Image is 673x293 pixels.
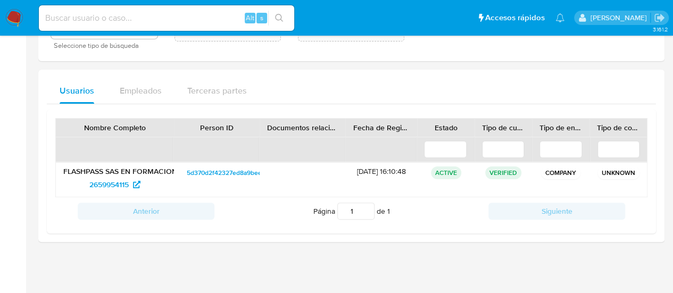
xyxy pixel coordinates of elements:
[268,11,290,26] button: search-icon
[485,12,545,23] span: Accesos rápidos
[246,13,254,23] span: Alt
[555,13,564,22] a: Notificaciones
[652,25,668,34] span: 3.161.2
[654,12,665,23] a: Salir
[39,11,294,25] input: Buscar usuario o caso...
[590,13,650,23] p: federico.dibella@mercadolibre.com
[260,13,263,23] span: s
